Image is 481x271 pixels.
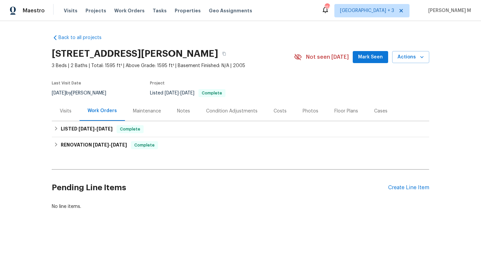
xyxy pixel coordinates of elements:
div: by [PERSON_NAME] [52,89,114,97]
div: Visits [60,108,71,114]
div: Create Line Item [388,185,429,191]
span: Actions [397,53,424,61]
span: [GEOGRAPHIC_DATA] + 3 [340,7,394,14]
h2: [STREET_ADDRESS][PERSON_NAME] [52,50,218,57]
h6: RENOVATION [61,141,127,149]
span: [DATE] [180,91,194,95]
span: Maestro [23,7,45,14]
span: [PERSON_NAME] M [426,7,471,14]
span: - [165,91,194,95]
span: - [93,143,127,147]
div: 158 [325,4,329,11]
span: Complete [132,142,157,149]
button: Mark Seen [353,51,388,63]
button: Copy Address [218,48,230,60]
span: Geo Assignments [209,7,252,14]
span: Not seen [DATE] [306,54,349,60]
a: Back to all projects [52,34,116,41]
span: - [78,126,113,131]
span: Projects [86,7,106,14]
span: [DATE] [165,91,179,95]
div: Condition Adjustments [206,108,258,114]
span: Complete [117,126,143,132]
span: Mark Seen [358,53,383,61]
span: [DATE] [111,143,127,147]
div: RENOVATION [DATE]-[DATE]Complete [52,137,429,153]
span: Last Visit Date [52,81,81,85]
button: Actions [392,51,429,63]
div: Work Orders [88,107,117,114]
span: Properties [175,7,201,14]
div: Maintenance [133,108,161,114]
span: 3 Beds | 2 Baths | Total: 1595 ft² | Above Grade: 1595 ft² | Basement Finished: N/A | 2005 [52,62,294,69]
span: [DATE] [52,91,66,95]
div: Photos [303,108,318,114]
h2: Pending Line Items [52,172,388,203]
span: [DATE] [97,126,113,131]
div: Notes [177,108,190,114]
div: Floor Plans [334,108,358,114]
div: LISTED [DATE]-[DATE]Complete [52,121,429,137]
span: [DATE] [78,126,95,131]
div: Cases [374,108,387,114]
div: Costs [274,108,287,114]
div: No line items. [52,203,429,210]
span: [DATE] [93,143,109,147]
span: Tasks [153,8,167,13]
span: Visits [64,7,77,14]
span: Complete [199,91,225,95]
span: Listed [150,91,225,95]
h6: LISTED [61,125,113,133]
span: Project [150,81,165,85]
span: Work Orders [114,7,145,14]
